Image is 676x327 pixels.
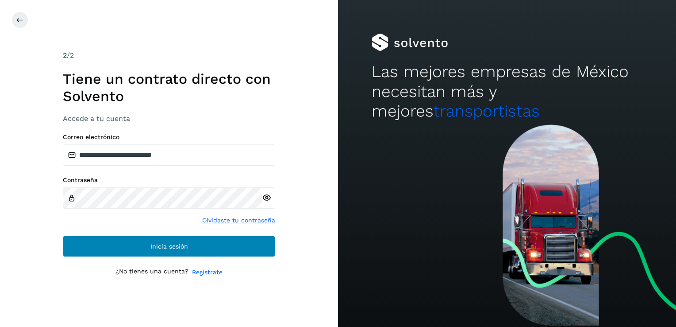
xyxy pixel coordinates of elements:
button: Inicia sesión [63,236,275,257]
span: 2 [63,51,67,59]
h2: Las mejores empresas de México necesitan más y mejores [372,62,642,121]
label: Correo electrónico [63,133,275,141]
span: Inicia sesión [150,243,188,249]
div: /2 [63,50,275,61]
h3: Accede a tu cuenta [63,114,275,123]
a: Olvidaste tu contraseña [202,216,275,225]
a: Regístrate [192,268,223,277]
label: Contraseña [63,176,275,184]
span: transportistas [434,101,540,121]
p: ¿No tienes una cuenta? [115,268,188,277]
h1: Tiene un contrato directo con Solvento [63,70,275,105]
